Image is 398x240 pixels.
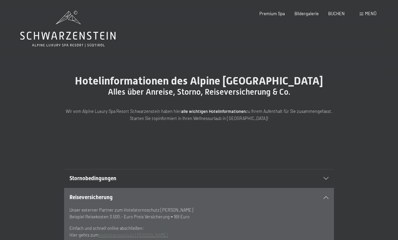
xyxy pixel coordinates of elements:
[181,109,246,114] strong: alle wichtigen Hotelinformationen
[64,108,334,122] p: Wir vom Alpine Luxury Spa Resort Schwarzenstein haben hier zu Ihrem Aufenthalt für Sie zusammenge...
[69,194,113,200] span: Reiseversicherung
[108,87,290,97] span: Alles über Anreise, Storno, Reiseversicherung & Co.
[259,11,285,16] a: Premium Spa
[69,225,329,239] p: Einfach und schnell online abschließen: Hier gehts zum
[328,11,345,16] a: BUCHEN
[294,11,319,16] a: Bildergalerie
[98,232,168,238] a: Hotelstornoschutz [PERSON_NAME]
[69,175,116,182] span: Stornobedingungen
[75,74,323,87] span: Hotelinformationen des Alpine [GEOGRAPHIC_DATA]
[365,11,376,16] span: Menü
[69,207,329,220] p: Unser externer Partner zum Hotelstornoschutz [PERSON_NAME] Beispiel Reisekosten 3.500.- Euro Prei...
